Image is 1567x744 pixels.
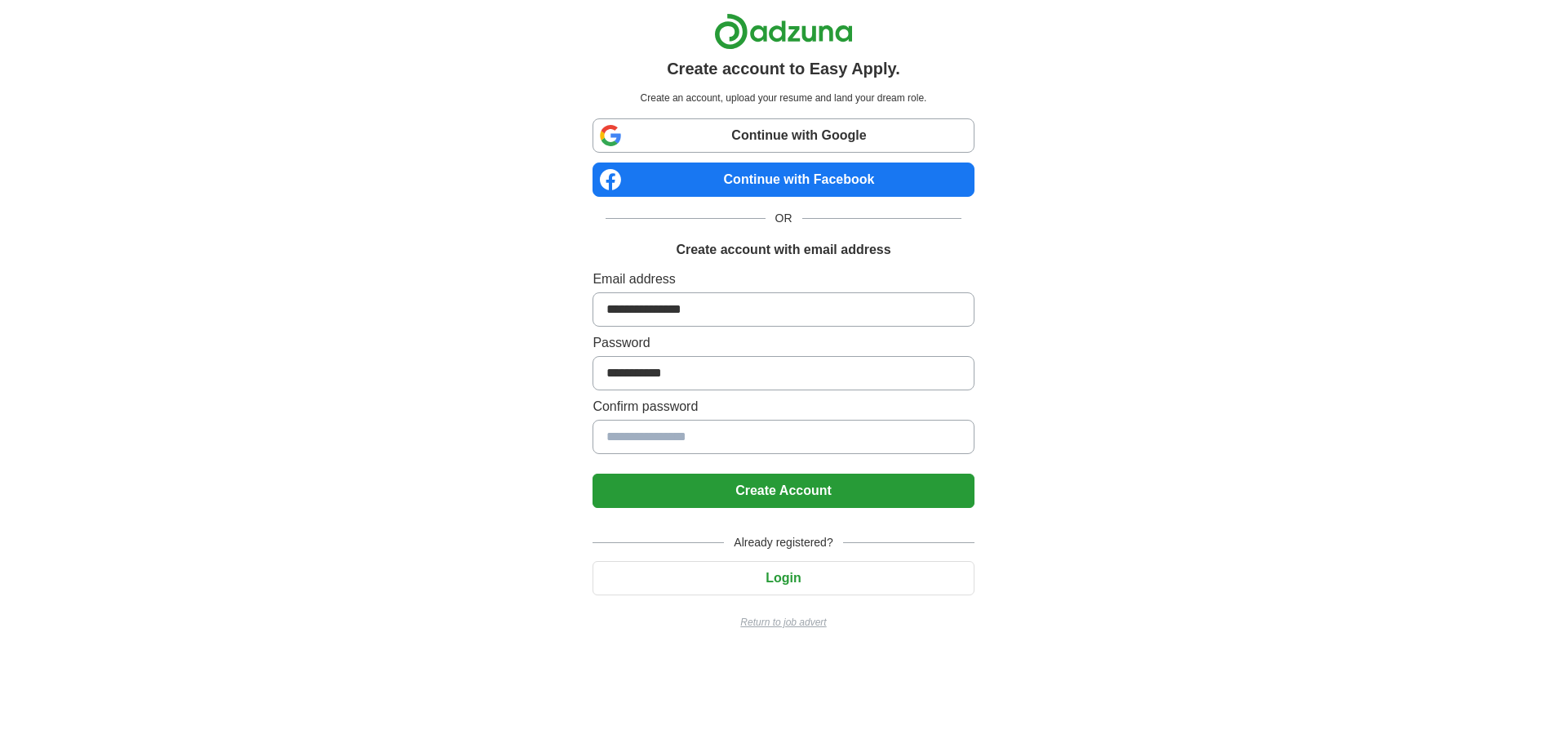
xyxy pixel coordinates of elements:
[593,571,974,585] a: Login
[766,210,802,227] span: OR
[593,397,974,417] label: Confirm password
[724,534,842,551] span: Already registered?
[714,13,853,50] img: Adzuna logo
[676,240,890,260] h1: Create account with email address
[667,56,900,81] h1: Create account to Easy Apply.
[593,118,974,153] a: Continue with Google
[593,615,974,630] a: Return to job advert
[593,333,974,353] label: Password
[593,474,974,508] button: Create Account
[596,91,970,105] p: Create an account, upload your resume and land your dream role.
[593,270,974,289] label: Email address
[593,163,974,197] a: Continue with Facebook
[593,561,974,595] button: Login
